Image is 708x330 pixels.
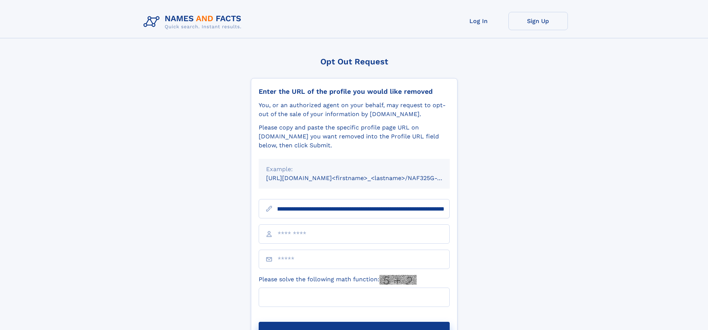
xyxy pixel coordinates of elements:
[259,123,450,150] div: Please copy and paste the specific profile page URL on [DOMAIN_NAME] you want removed into the Pr...
[266,174,464,182] small: [URL][DOMAIN_NAME]<firstname>_<lastname>/NAF325G-xxxxxxxx
[259,275,417,285] label: Please solve the following math function:
[259,101,450,119] div: You, or an authorized agent on your behalf, may request to opt-out of the sale of your informatio...
[140,12,248,32] img: Logo Names and Facts
[508,12,568,30] a: Sign Up
[266,165,442,174] div: Example:
[449,12,508,30] a: Log In
[251,57,458,66] div: Opt Out Request
[259,87,450,96] div: Enter the URL of the profile you would like removed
